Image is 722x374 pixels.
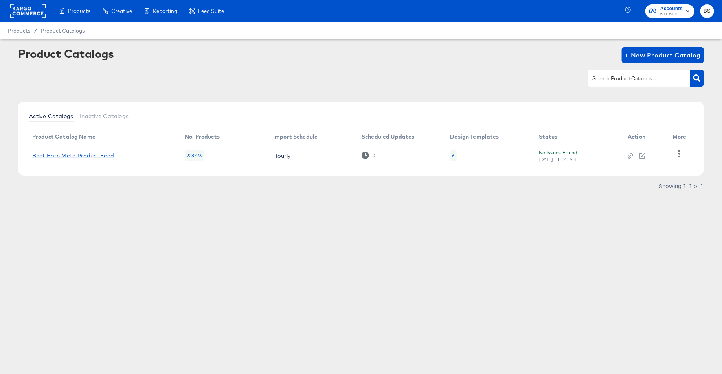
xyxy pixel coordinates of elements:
div: Import Schedule [273,133,318,140]
div: 0 [362,152,375,159]
div: Product Catalogs [18,47,114,60]
div: Scheduled Updates [362,133,415,140]
button: AccountsBoot Barn [645,4,694,18]
div: 6 [450,150,457,161]
th: Status [533,131,621,143]
th: Action [621,131,666,143]
div: 228776 [185,150,204,161]
div: 0 [372,153,375,158]
div: Product Catalog Name [32,133,96,140]
span: Active Catalogs [29,113,73,119]
button: BS [700,4,714,18]
span: + New Product Catalog [625,50,701,61]
div: No. Products [185,133,220,140]
input: Search Product Catalogs [591,74,675,83]
a: Boot Barn Meta Product Feed [32,152,114,159]
th: More [666,131,696,143]
span: Boot Barn [660,11,683,17]
div: Showing 1–1 of 1 [658,183,704,189]
button: + New Product Catalog [622,47,704,63]
div: Design Templates [450,133,499,140]
span: Inactive Catalogs [80,113,129,119]
a: Product Catalogs [41,28,85,34]
td: Hourly [267,143,355,168]
span: Accounts [660,5,683,13]
div: 6 [452,152,455,159]
span: Creative [111,8,132,14]
span: / [30,28,41,34]
span: Reporting [153,8,177,14]
span: Products [8,28,30,34]
span: BS [704,7,711,16]
span: Feed Suite [198,8,224,14]
span: Products [68,8,90,14]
